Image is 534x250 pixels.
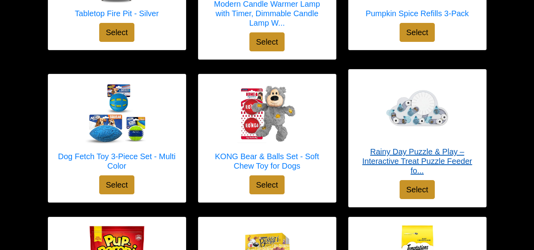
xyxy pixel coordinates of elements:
[386,77,449,141] img: Rainy Day Puzzle & Play – Interactive Treat Puzzle Feeder for Cats, 15.4 Inches, Gray
[75,9,159,18] h5: Tabletop Fire Pit - Silver
[357,77,478,180] a: Rainy Day Puzzle & Play – Interactive Treat Puzzle Feeder for Cats, 15.4 Inches, Gray Rainy Day P...
[400,180,435,199] button: Select
[249,32,285,51] button: Select
[99,23,135,42] button: Select
[249,175,285,194] button: Select
[85,82,149,145] img: Dog Fetch Toy 3-Piece Set - Multi Color
[236,82,299,145] img: KONG Bear & Balls Set - Soft Chew Toy for Dogs
[56,152,178,171] h5: Dog Fetch Toy 3-Piece Set - Multi Color
[400,23,435,42] button: Select
[366,9,469,18] h5: Pumpkin Spice Refills 3-Pack
[56,82,178,175] a: Dog Fetch Toy 3-Piece Set - Multi Color Dog Fetch Toy 3-Piece Set - Multi Color
[357,147,478,175] h5: Rainy Day Puzzle & Play – Interactive Treat Puzzle Feeder fo...
[206,152,328,171] h5: KONG Bear & Balls Set - Soft Chew Toy for Dogs
[99,175,135,194] button: Select
[206,82,328,175] a: KONG Bear & Balls Set - Soft Chew Toy for Dogs KONG Bear & Balls Set - Soft Chew Toy for Dogs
